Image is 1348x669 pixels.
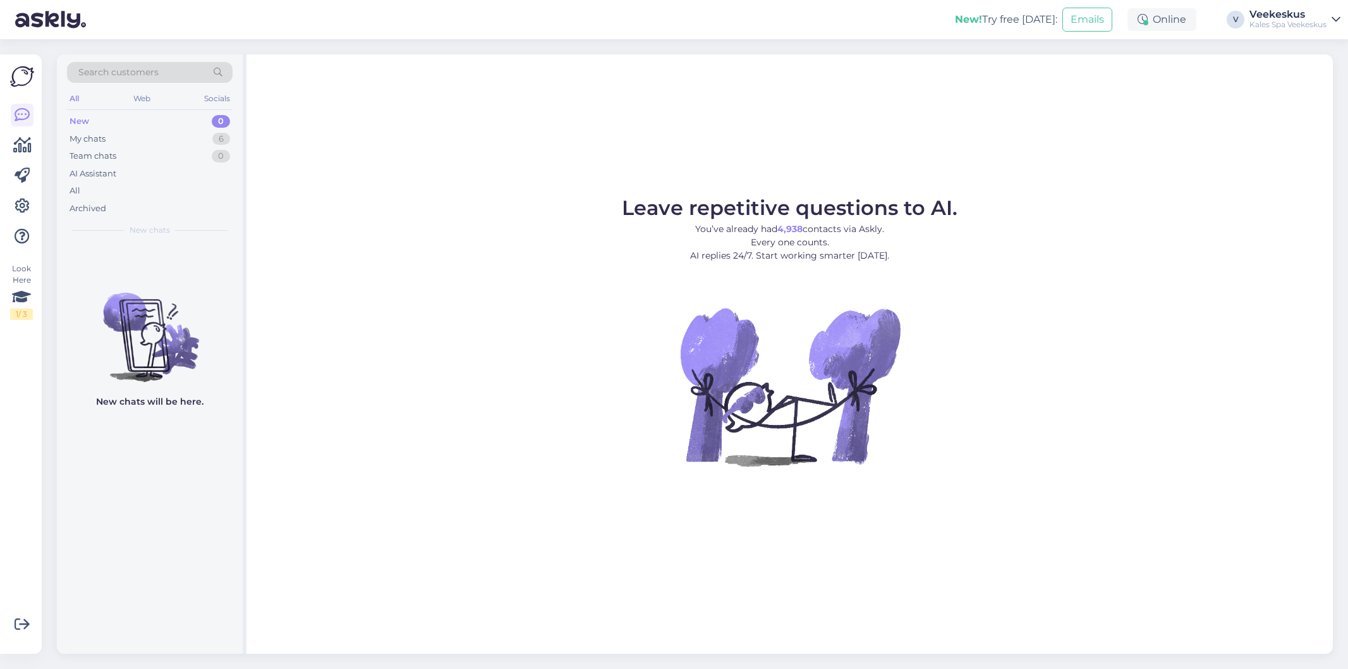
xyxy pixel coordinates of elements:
img: No chats [57,270,243,384]
div: My chats [70,133,106,145]
div: Online [1127,8,1196,31]
div: AI Assistant [70,168,116,180]
button: Emails [1062,8,1112,32]
div: Socials [202,90,233,107]
img: No Chat active [676,273,904,500]
b: New! [955,13,982,25]
div: Web [131,90,153,107]
div: V [1227,11,1244,28]
div: Try free [DATE]: [955,12,1057,27]
div: 6 [212,133,230,145]
div: 1 / 3 [10,309,33,320]
div: Kales Spa Veekeskus [1249,20,1327,30]
div: New [70,115,89,128]
p: You’ve already had contacts via Askly. Every one counts. AI replies 24/7. Start working smarter [... [622,223,957,262]
a: VeekeskusKales Spa Veekeskus [1249,9,1340,30]
p: New chats will be here. [96,395,203,408]
div: Archived [70,202,106,215]
b: 4,938 [777,223,803,235]
div: All [70,185,80,197]
div: Look Here [10,263,33,320]
span: New chats [130,224,170,236]
div: 0 [212,115,230,128]
div: Veekeskus [1249,9,1327,20]
div: Team chats [70,150,116,163]
div: 0 [212,150,230,163]
span: Leave repetitive questions to AI. [622,195,957,220]
div: All [67,90,82,107]
span: Search customers [78,66,159,79]
img: Askly Logo [10,64,34,89]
